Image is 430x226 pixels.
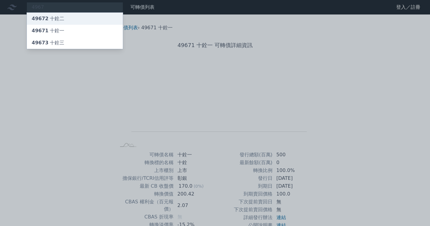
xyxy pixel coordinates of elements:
div: 十銓一 [32,27,64,34]
div: 十銓二 [32,15,64,22]
div: 十銓三 [32,39,64,46]
span: 49673 [32,40,49,46]
span: 49671 [32,28,49,33]
a: 49673十銓三 [27,37,123,49]
a: 49671十銓一 [27,25,123,37]
a: 49672十銓二 [27,13,123,25]
span: 49672 [32,16,49,21]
